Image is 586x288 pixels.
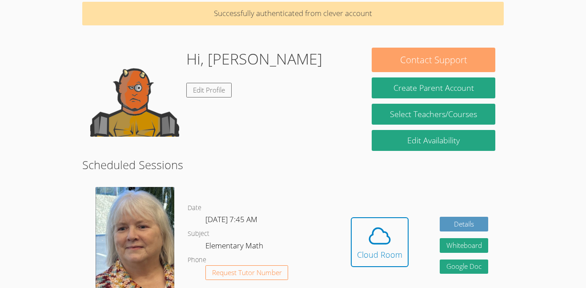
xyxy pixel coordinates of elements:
[440,217,489,231] a: Details
[372,104,495,125] a: Select Teachers/Courses
[372,48,495,72] button: Contact Support
[372,130,495,151] a: Edit Availability
[188,228,209,239] dt: Subject
[186,83,232,97] a: Edit Profile
[90,48,179,137] img: default.png
[188,203,201,214] dt: Date
[188,255,206,266] dt: Phone
[440,238,489,253] button: Whiteboard
[186,48,322,70] h1: Hi, [PERSON_NAME]
[357,248,402,261] div: Cloud Room
[205,265,289,280] button: Request Tutor Number
[82,2,504,25] p: Successfully authenticated from clever account
[440,260,489,274] a: Google Doc
[82,156,504,173] h2: Scheduled Sessions
[212,269,282,276] span: Request Tutor Number
[351,217,409,267] button: Cloud Room
[205,214,257,224] span: [DATE] 7:45 AM
[372,77,495,98] button: Create Parent Account
[205,239,265,255] dd: Elementary Math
